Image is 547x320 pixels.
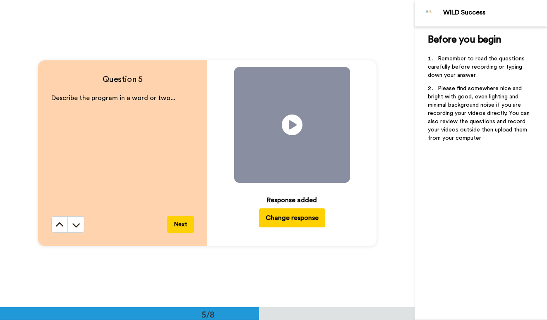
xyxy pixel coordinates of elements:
span: Before you begin [428,35,501,45]
button: Next [167,216,194,233]
img: Profile Image [419,3,439,23]
div: WILD Success [443,9,547,17]
span: Remember to read the questions carefully before recording or typing down your answer. [428,56,526,78]
button: Change response [259,208,325,227]
div: Response added [267,195,317,205]
span: Describe the program in a word or two... [51,95,175,101]
h4: Question 5 [51,74,194,85]
div: 5/8 [188,308,228,320]
span: Please find somewhere nice and bright with good, even lighting and minimal background noise if yo... [428,86,531,141]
